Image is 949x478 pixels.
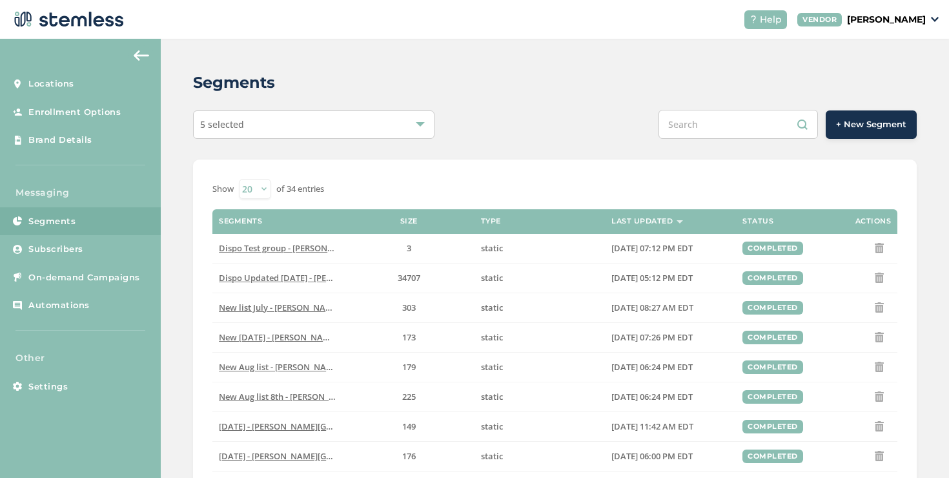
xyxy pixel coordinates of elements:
label: 07/17/2025 07:26 PM EDT [611,332,730,343]
label: Type [481,217,501,225]
div: completed [742,450,803,463]
img: icon-arrow-back-accent-c549486e.svg [134,50,149,61]
span: New [DATE] - [PERSON_NAME][GEOGRAPHIC_DATA] [219,331,422,343]
span: 34707 [398,272,420,284]
img: icon_down-arrow-small-66adaf34.svg [931,17,939,22]
span: 3 [407,242,411,254]
label: 149 [350,421,468,432]
span: Help [760,13,782,26]
span: 176 [402,450,416,462]
span: [DATE] 08:27 AM EDT [611,302,693,313]
img: icon-help-white-03924b79.svg [750,16,757,23]
span: 225 [402,391,416,402]
span: New Aug list - [PERSON_NAME][GEOGRAPHIC_DATA] [219,361,425,373]
span: static [481,272,503,284]
label: New Aug list 8th - Dispo Hazel Park [219,391,337,402]
span: Brand Details [28,134,92,147]
span: + New Segment [836,118,906,131]
span: static [481,302,503,313]
span: 303 [402,302,416,313]
button: + New Segment [826,110,917,139]
label: 08/07/2025 06:24 PM EDT [611,362,730,373]
label: New list July - Dispo Hazel Park [219,302,337,313]
label: 03/31/2025 07:12 PM EDT [611,243,730,254]
span: Subscribers [28,243,83,256]
div: completed [742,360,803,374]
span: 149 [402,421,416,432]
img: logo-dark-0685b13c.svg [10,6,124,32]
label: static [481,391,599,402]
div: completed [742,331,803,344]
span: Settings [28,380,68,393]
div: completed [742,420,803,433]
label: static [481,243,599,254]
span: static [481,450,503,462]
th: Actions [801,209,897,234]
span: Segments [28,215,76,228]
label: 08/27/2025 06:00 PM EDT [611,451,730,462]
img: icon-sort-1e1d7615.svg [677,220,683,223]
p: [PERSON_NAME] [847,13,926,26]
div: completed [742,271,803,285]
label: 07/02/2025 05:12 PM EDT [611,273,730,284]
span: Enrollment Options [28,106,121,119]
label: static [481,302,599,313]
label: 173 [350,332,468,343]
label: 08/07/2025 06:24 PM EDT [611,391,730,402]
span: New list July - [PERSON_NAME][GEOGRAPHIC_DATA] [219,302,425,313]
span: [DATE] - [PERSON_NAME][GEOGRAPHIC_DATA] [219,450,402,462]
span: Dispo Updated [DATE] - [PERSON_NAME][GEOGRAPHIC_DATA] [219,272,464,284]
div: completed [742,390,803,404]
span: On-demand Campaigns [28,271,140,284]
label: Dispo Updated July 2025 - Dispo Hazel Park [219,273,337,284]
span: [DATE] 11:42 AM EDT [611,421,693,432]
label: of 34 entries [276,183,324,196]
span: 173 [402,331,416,343]
span: [DATE] 06:24 PM EDT [611,391,693,402]
label: 34707 [350,273,468,284]
label: Segments [219,217,262,225]
span: [DATE] 06:00 PM EDT [611,450,693,462]
label: 08/17/2025 11:42 AM EDT [611,421,730,432]
span: [DATE] 07:26 PM EDT [611,331,693,343]
span: 179 [402,361,416,373]
label: static [481,451,599,462]
span: static [481,242,503,254]
label: Dispo Test group - Dispo Hazel Park [219,243,337,254]
label: New July 17th - Dispo Hazel Park [219,332,337,343]
label: 3 [350,243,468,254]
label: Aug 27 - Dispo Hazel Park [219,451,337,462]
span: New Aug list 8th - [PERSON_NAME][GEOGRAPHIC_DATA] [219,391,440,402]
span: [DATE] - [PERSON_NAME][GEOGRAPHIC_DATA] [219,421,402,432]
label: static [481,421,599,432]
span: [DATE] 07:12 PM EDT [611,242,693,254]
span: [DATE] 06:24 PM EDT [611,361,693,373]
div: VENDOR [797,13,842,26]
span: static [481,331,503,343]
span: 5 selected [200,118,244,130]
label: 225 [350,391,468,402]
h2: Segments [193,71,275,94]
span: Automations [28,299,90,312]
iframe: Chat Widget [884,416,949,478]
label: Size [400,217,418,225]
label: Status [742,217,773,225]
div: completed [742,242,803,255]
label: 07/10/2025 08:27 AM EDT [611,302,730,313]
span: Locations [28,78,74,90]
label: static [481,362,599,373]
label: 303 [350,302,468,313]
span: static [481,391,503,402]
input: Search [658,110,818,139]
label: 176 [350,451,468,462]
label: Show [212,183,234,196]
label: New Aug list - Dispo Hazel Park [219,362,337,373]
label: Last Updated [611,217,673,225]
span: static [481,421,503,432]
span: Dispo Test group - [PERSON_NAME][GEOGRAPHIC_DATA] [219,242,443,254]
label: 179 [350,362,468,373]
span: [DATE] 05:12 PM EDT [611,272,693,284]
span: static [481,361,503,373]
label: aug 17th - Dispo Hazel Park [219,421,337,432]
